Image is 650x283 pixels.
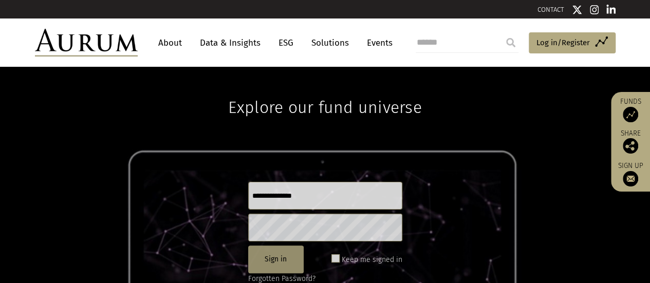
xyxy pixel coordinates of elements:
img: Linkedin icon [606,5,616,15]
img: Share this post [623,138,638,154]
a: Funds [616,97,645,122]
label: Keep me signed in [342,254,402,266]
a: Data & Insights [195,33,266,52]
button: Sign in [248,246,304,273]
img: Instagram icon [590,5,599,15]
input: Submit [500,32,521,53]
img: Twitter icon [572,5,582,15]
a: About [153,33,187,52]
img: Aurum [35,29,138,56]
span: Log in/Register [536,36,590,49]
a: ESG [273,33,299,52]
a: Sign up [616,161,645,186]
img: Access Funds [623,107,638,122]
a: Log in/Register [529,32,616,54]
a: CONTACT [537,6,564,13]
h1: Explore our fund universe [228,67,421,117]
a: Events [362,33,393,52]
img: Sign up to our newsletter [623,171,638,186]
div: Share [616,130,645,154]
a: Solutions [306,33,354,52]
a: Forgotten Password? [248,274,315,283]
